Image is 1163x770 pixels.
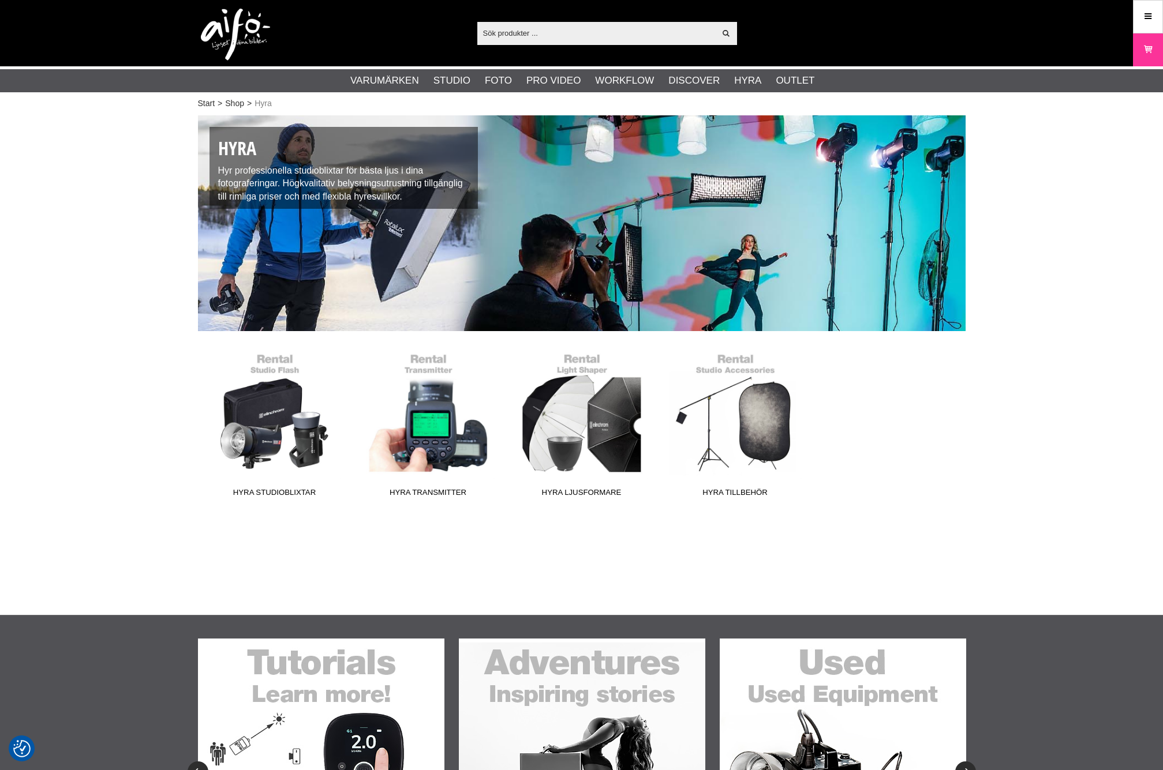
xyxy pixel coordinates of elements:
[210,127,478,209] div: Hyr professionella studioblixtar för bästa ljus i dina fotograferingar. Högkvalitativ belysningsu...
[668,73,720,88] a: Discover
[433,73,470,88] a: Studio
[198,97,215,110] a: Start
[734,73,761,88] a: Hyra
[485,73,512,88] a: Foto
[225,97,244,110] a: Shop
[595,73,654,88] a: Workflow
[218,136,470,161] h1: Hyra
[198,487,351,502] span: Hyra Studioblixtar
[247,97,252,110] span: >
[776,73,814,88] a: Outlet
[198,347,351,502] a: Hyra Studioblixtar
[351,487,505,502] span: Hyra Transmitter
[198,115,966,331] img: Hyr studioblixt
[505,347,659,502] a: Hyra Ljusformare
[201,9,270,61] img: logo.png
[659,487,812,502] span: Hyra Tillbehör
[218,97,222,110] span: >
[477,24,716,42] input: Sök produkter ...
[351,347,505,502] a: Hyra Transmitter
[526,73,581,88] a: Pro Video
[505,487,659,502] span: Hyra Ljusformare
[350,73,419,88] a: Varumärken
[255,97,272,110] span: Hyra
[13,738,31,759] button: Samtyckesinställningar
[659,347,812,502] a: Hyra Tillbehör
[13,740,31,757] img: Revisit consent button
